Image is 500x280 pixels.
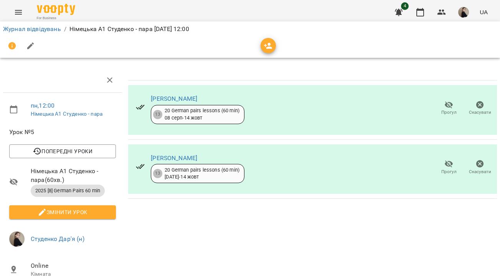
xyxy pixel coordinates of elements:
[9,205,116,219] button: Змінити урок
[64,25,66,34] li: /
[151,154,197,162] a: [PERSON_NAME]
[165,167,239,181] div: 20 German pairs lessons (60 min) [DATE] - 14 жовт
[9,144,116,158] button: Попередні уроки
[37,4,75,15] img: Voopty Logo
[153,169,162,178] div: 13
[433,98,464,119] button: Прогул
[9,3,28,21] button: Menu
[31,270,116,278] p: Кімната
[469,109,491,116] span: Скасувати
[469,169,491,175] span: Скасувати
[15,147,110,156] span: Попередні уроки
[464,98,495,119] button: Скасувати
[9,128,116,137] span: Урок №5
[433,157,464,178] button: Прогул
[69,25,189,34] p: Німецька А1 Студенко - пара [DATE] 12:00
[151,95,197,102] a: [PERSON_NAME]
[3,25,497,34] nav: breadcrumb
[37,16,75,21] span: For Business
[165,107,239,121] div: 20 German pairs lessons (60 min) 08 серп - 14 жовт
[464,157,495,178] button: Скасувати
[477,5,491,19] button: UA
[31,261,116,270] span: Online
[15,208,110,217] span: Змінити урок
[31,235,84,242] a: Студенко Дар'я (н)
[441,169,457,175] span: Прогул
[31,111,102,117] a: Німецька А1 Студенко - пара
[480,8,488,16] span: UA
[31,167,116,185] span: Німецька А1 Студенко - пара ( 60 хв. )
[31,102,54,109] a: пн , 12:00
[441,109,457,116] span: Прогул
[31,187,105,194] span: 2025 [8] German Pairs 60 min
[153,110,162,119] div: 13
[458,7,469,18] img: 5e9a9518ec6e813dcf6359420b087dab.jpg
[3,25,61,33] a: Журнал відвідувань
[9,231,25,247] img: 5e9a9518ec6e813dcf6359420b087dab.jpg
[401,2,409,10] span: 4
